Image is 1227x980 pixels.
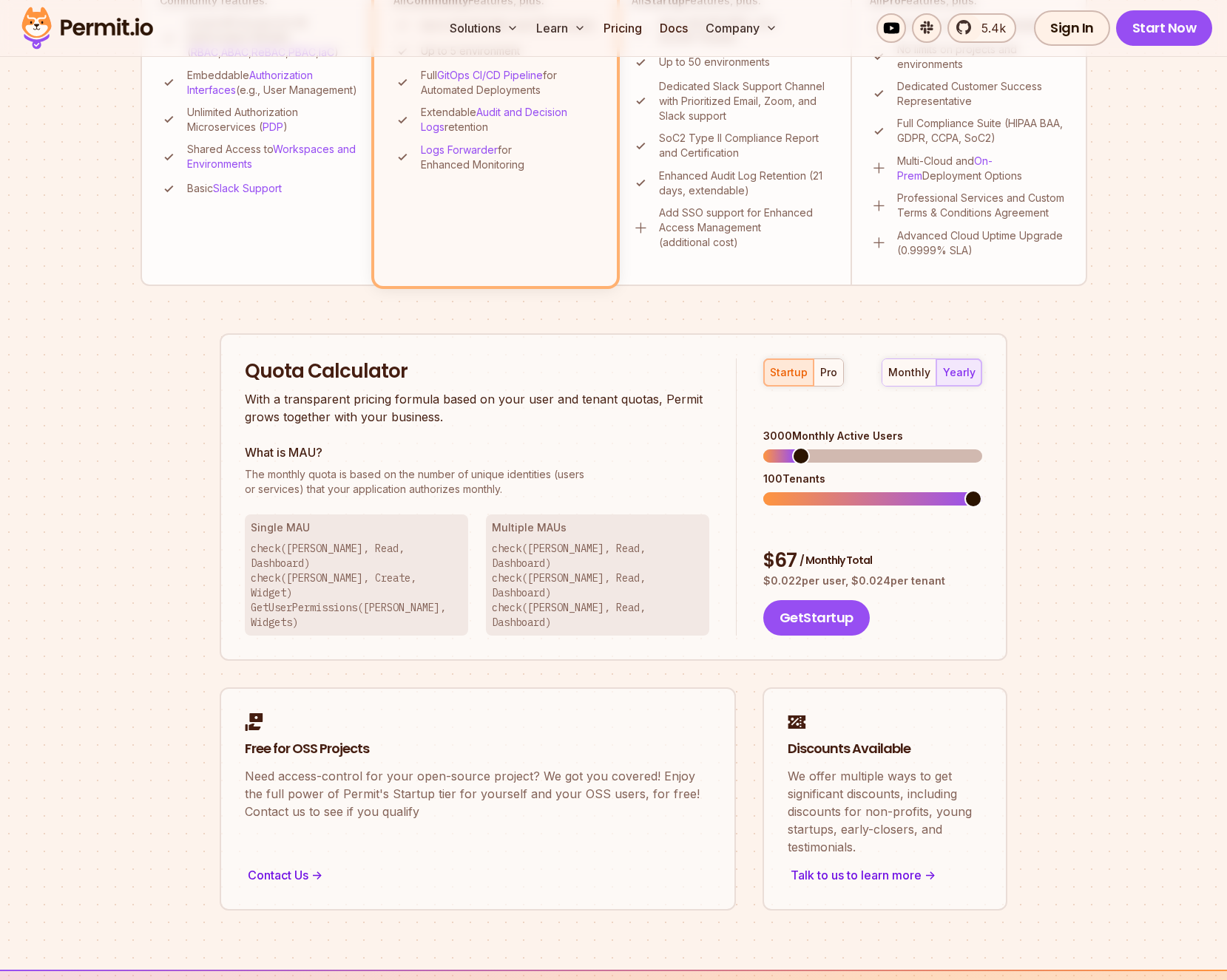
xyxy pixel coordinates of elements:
[187,68,359,98] p: Embeddable (e.g., User Management)
[598,13,648,43] a: Pricing
[530,13,592,43] button: Learn
[187,142,359,171] p: Shared Access to
[820,365,837,380] div: pro
[1034,10,1110,46] a: Sign In
[492,541,703,630] p: check([PERSON_NAME], Read, Dashboard) check([PERSON_NAME], Read, Dashboard) check([PERSON_NAME], ...
[492,520,703,535] h3: Multiple MAUs
[700,13,783,43] button: Company
[245,767,711,820] p: Need access-control for your open-source project? We got you covered! Enjoy the full power of Per...
[763,600,870,636] button: GetStartup
[245,443,709,461] h3: What is MAU?
[421,68,598,98] p: Full for Automated Deployments
[311,866,322,884] span: ->
[421,106,567,133] a: Audit and Decision Logs
[788,740,982,758] h2: Discounts Available
[897,154,993,182] a: On-Prem
[659,79,833,123] p: Dedicated Slack Support Channel with Prioritized Email, Zoom, and Slack support
[15,3,160,53] img: Permit logo
[925,866,936,884] span: ->
[897,191,1068,220] p: Professional Services and Custom Terms & Conditions Agreement
[245,390,709,426] p: With a transparent pricing formula based on your user and tenant quotas, Permit grows together wi...
[763,687,1007,911] a: Discounts AvailableWe offer multiple ways to get significant discounts, including discounts for n...
[659,131,833,160] p: SoC2 Type II Compliance Report and Certification
[245,740,711,758] h2: Free for OSS Projects
[187,69,313,96] a: Authorization Interfaces
[659,55,770,69] p: Up to 50 environments
[437,69,543,81] a: GitOps CI/CD Pipeline
[263,120,283,133] a: PDP
[187,181,282,196] p: Basic
[763,548,982,574] div: $ 67
[973,19,1006,37] span: 5.4k
[444,13,524,43] button: Solutions
[245,467,709,482] span: The monthly quota is based on the number of unique identities (users
[251,541,462,630] p: check([PERSON_NAME], Read, Dashboard) check([PERSON_NAME], Create, Widget) GetUserPermissions([PE...
[947,13,1016,43] a: 5.4k
[220,687,736,911] a: Free for OSS ProjectsNeed access-control for your open-source project? We got you covered! Enjoy ...
[888,365,930,380] div: monthly
[213,182,282,194] a: Slack Support
[245,467,709,497] p: or services) that your application authorizes monthly.
[897,79,1068,109] p: Dedicated Customer Success Representative
[659,169,833,198] p: Enhanced Audit Log Retention (21 days, extendable)
[245,358,709,385] h2: Quota Calculator
[1116,10,1213,46] a: Start Now
[763,574,982,588] p: $ 0.022 per user, $ 0.024 per tenant
[251,520,462,535] h3: Single MAU
[245,865,711,885] div: Contact Us
[421,143,598,172] p: for Enhanced Monitoring
[421,105,598,135] p: Extendable retention
[187,105,359,135] p: Unlimited Authorization Microservices ( )
[763,429,982,443] div: 3000 Monthly Active Users
[421,143,498,156] a: Logs Forwarder
[654,13,694,43] a: Docs
[788,865,982,885] div: Talk to us to learn more
[897,116,1068,146] p: Full Compliance Suite (HIPAA BAA, GDPR, CCPA, SoC2)
[788,767,982,856] p: We offer multiple ways to get significant discounts, including discounts for non-profits, young s...
[659,205,833,250] p: Add SSO support for Enhanced Access Management (additional cost)
[763,472,982,486] div: 100 Tenants
[800,553,872,568] span: / Monthly Total
[897,154,1068,183] p: Multi-Cloud and Deployment Options
[897,228,1068,258] p: Advanced Cloud Uptime Upgrade (0.9999% SLA)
